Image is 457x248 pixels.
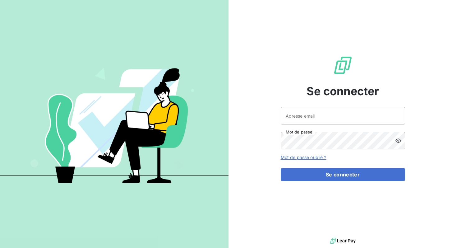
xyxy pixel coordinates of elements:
[307,83,379,100] span: Se connecter
[281,107,405,124] input: placeholder
[281,168,405,181] button: Se connecter
[330,236,356,246] img: logo
[281,155,326,160] a: Mot de passe oublié ?
[333,55,353,75] img: Logo LeanPay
